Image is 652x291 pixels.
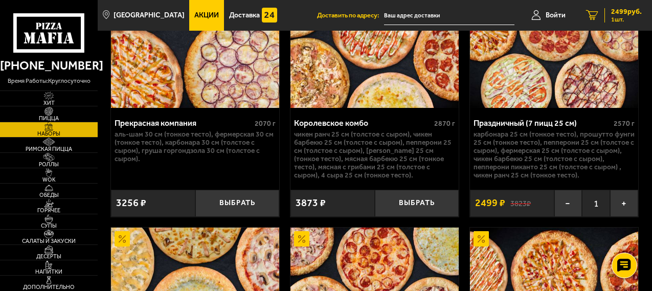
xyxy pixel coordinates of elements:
[582,190,610,217] span: 1
[375,190,459,217] button: Выбрать
[115,130,276,163] p: Аль-Шам 30 см (тонкое тесто), Фермерская 30 см (тонкое тесто), Карбонара 30 см (толстое с сыром),...
[611,8,642,15] span: 2499 руб.
[294,118,432,128] div: Королевское комбо
[255,119,276,128] span: 2070 г
[475,198,505,208] span: 2499 ₽
[296,198,326,208] span: 3873 ₽
[317,12,384,19] span: Доставить по адресу:
[294,231,309,247] img: Акционный
[115,231,130,247] img: Акционный
[229,12,260,19] span: Доставка
[114,12,185,19] span: [GEOGRAPHIC_DATA]
[195,190,280,217] button: Выбрать
[116,198,146,208] span: 3256 ₽
[614,119,635,128] span: 2570 г
[510,198,531,208] s: 3823 ₽
[554,190,582,217] button: −
[294,130,455,180] p: Чикен Ранч 25 см (толстое с сыром), Чикен Барбекю 25 см (толстое с сыром), Пепперони 25 см (толст...
[474,118,611,128] div: Праздничный (7 пицц 25 см)
[194,12,219,19] span: Акции
[610,190,638,217] button: +
[115,118,252,128] div: Прекрасная компания
[474,231,489,247] img: Акционный
[546,12,566,19] span: Войти
[262,8,277,23] img: 15daf4d41897b9f0e9f617042186c801.svg
[611,16,642,23] span: 1 шт.
[474,130,635,180] p: Карбонара 25 см (тонкое тесто), Прошутто Фунги 25 см (тонкое тесто), Пепперони 25 см (толстое с с...
[434,119,455,128] span: 2870 г
[384,6,514,25] input: Ваш адрес доставки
